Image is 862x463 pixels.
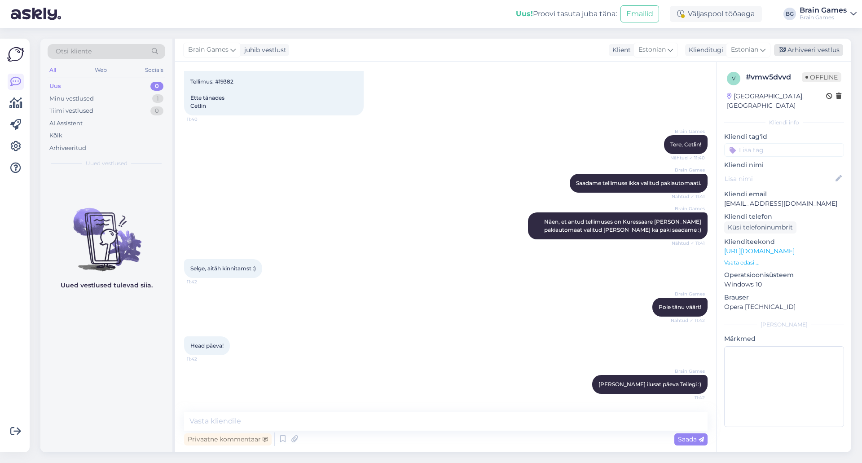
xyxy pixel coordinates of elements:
span: 11:42 [187,356,220,362]
p: Kliendi tag'id [724,132,844,141]
img: No chats [40,192,172,273]
p: Klienditeekond [724,237,844,247]
div: [PERSON_NAME] [724,321,844,329]
span: Saada [678,435,704,443]
div: Proovi tasuta juba täna: [516,9,617,19]
span: Brain Games [188,45,229,55]
p: Kliendi email [724,190,844,199]
p: Opera [TECHNICAL_ID] [724,302,844,312]
span: Otsi kliente [56,47,92,56]
div: All [48,64,58,76]
span: Estonian [638,45,666,55]
span: Saadame tellimuse ikka valitud pakiautomaati. [576,180,701,186]
div: Uus [49,82,61,91]
p: Kliendi telefon [724,212,844,221]
p: Vaata edasi ... [724,259,844,267]
p: [EMAIL_ADDRESS][DOMAIN_NAME] [724,199,844,208]
span: Brain Games [671,205,705,212]
span: 11:42 [187,278,220,285]
b: Uus! [516,9,533,18]
div: [GEOGRAPHIC_DATA], [GEOGRAPHIC_DATA] [727,92,826,110]
div: Web [93,64,109,76]
div: Brain Games [800,14,847,21]
span: Brain Games [671,291,705,297]
input: Lisa nimi [725,174,834,184]
div: Socials [143,64,165,76]
div: Privaatne kommentaar [184,433,272,445]
span: [PERSON_NAME] ilusat päeva Teilegi :) [598,381,701,388]
div: Minu vestlused [49,94,94,103]
div: Küsi telefoninumbrit [724,221,796,234]
span: Brain Games [671,128,705,135]
span: Uued vestlused [86,159,128,168]
p: Uued vestlused tulevad siia. [61,281,153,290]
span: Nähtud ✓ 11:42 [671,317,705,324]
div: Kõik [49,131,62,140]
p: Windows 10 [724,280,844,289]
span: Nähtud ✓ 11:41 [671,240,705,247]
span: Brain Games [671,167,705,173]
div: Klient [609,45,631,55]
div: Brain Games [800,7,847,14]
span: Estonian [731,45,758,55]
span: Näen, et antud tellimuses on Kuressaare [PERSON_NAME] pakiautomaat valitud [PERSON_NAME] ka paki ... [544,218,703,233]
div: 1 [152,94,163,103]
div: Väljaspool tööaega [670,6,762,22]
a: [URL][DOMAIN_NAME] [724,247,795,255]
span: Nähtud ✓ 11:41 [671,193,705,200]
span: Nähtud ✓ 11:40 [670,154,705,161]
div: 0 [150,106,163,115]
span: 11:42 [671,394,705,401]
span: Brain Games [671,368,705,375]
div: Klienditugi [685,45,723,55]
div: Kliendi info [724,119,844,127]
input: Lisa tag [724,143,844,157]
span: Offline [802,72,841,82]
div: 0 [150,82,163,91]
span: Selge, aitäh kinnitamst :) [190,265,256,272]
div: Tiimi vestlused [49,106,93,115]
div: Arhiveeritud [49,144,86,153]
div: # vmw5dvvd [746,72,802,83]
span: 11:40 [187,116,220,123]
span: Head päeva! [190,342,224,349]
p: Operatsioonisüsteem [724,270,844,280]
span: Pole tänu väärt! [659,304,701,310]
span: Tere, Cetlin! [670,141,701,148]
button: Emailid [620,5,659,22]
div: Arhiveeri vestlus [774,44,843,56]
span: v [732,75,735,82]
div: BG [783,8,796,20]
p: Brauser [724,293,844,302]
img: Askly Logo [7,46,24,63]
p: Kliendi nimi [724,160,844,170]
p: Märkmed [724,334,844,344]
div: juhib vestlust [241,45,286,55]
a: Brain GamesBrain Games [800,7,857,21]
div: AI Assistent [49,119,83,128]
